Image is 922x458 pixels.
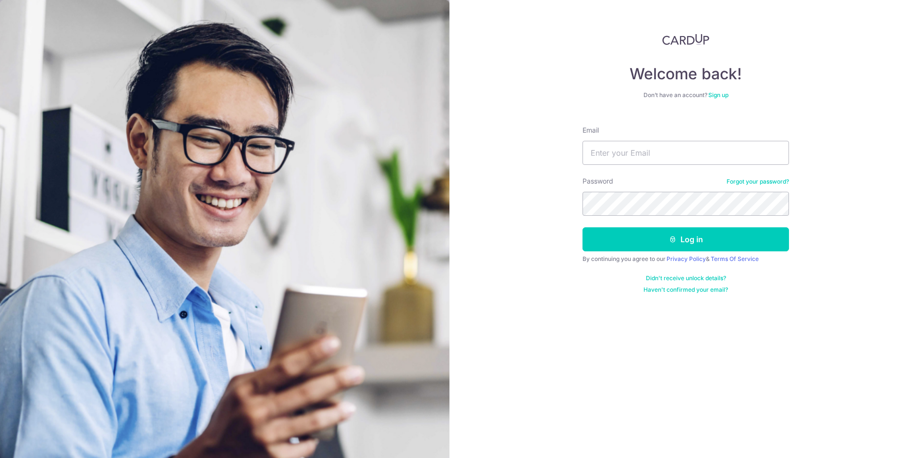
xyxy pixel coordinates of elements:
a: Privacy Policy [667,255,706,262]
button: Log in [582,227,789,251]
input: Enter your Email [582,141,789,165]
label: Email [582,125,599,135]
div: Don’t have an account? [582,91,789,99]
a: Terms Of Service [711,255,759,262]
div: By continuing you agree to our & [582,255,789,263]
a: Haven't confirmed your email? [643,286,728,294]
h4: Welcome back! [582,64,789,84]
label: Password [582,176,613,186]
img: CardUp Logo [662,34,709,45]
a: Sign up [708,91,728,99]
a: Didn't receive unlock details? [646,274,726,282]
a: Forgot your password? [727,178,789,186]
